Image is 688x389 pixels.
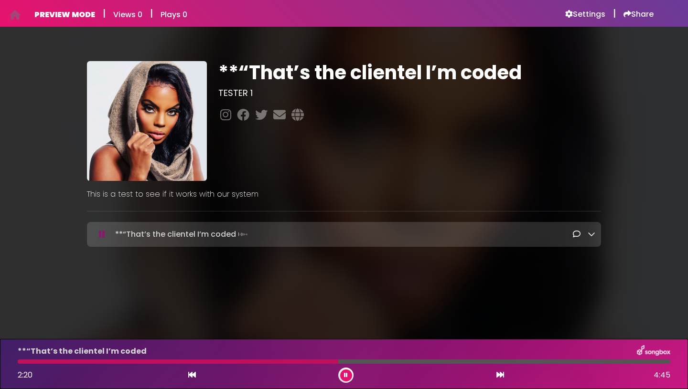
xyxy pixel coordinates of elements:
a: Share [623,10,654,19]
img: waveform4.gif [236,228,249,241]
h6: Views 0 [113,10,142,19]
h6: Plays 0 [161,10,187,19]
img: BkDO04WGSRexzZqCgyu9 [87,61,207,181]
h5: | [613,8,616,19]
h3: TESTER 1 [218,88,601,98]
a: Settings [565,10,605,19]
h6: PREVIEW MODE [34,10,95,19]
h5: | [150,8,153,19]
p: This is a test to see if it works with our system [87,189,601,200]
h5: | [103,8,106,19]
h1: **“That’s the clientel I’m coded [218,61,601,84]
p: **“That’s the clientel I’m coded [115,228,249,241]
